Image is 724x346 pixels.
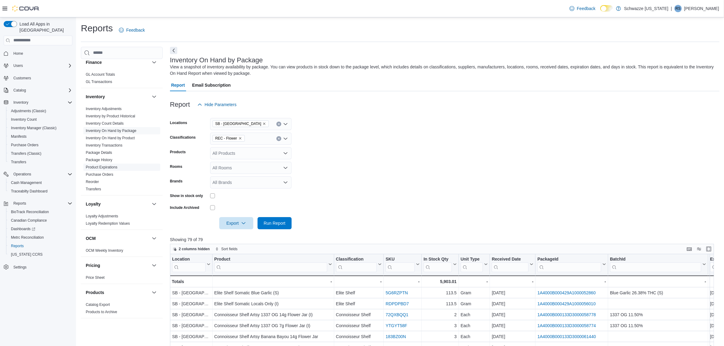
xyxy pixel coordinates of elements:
[386,278,420,285] div: -
[86,201,149,207] button: Loyalty
[264,220,286,226] span: Run Report
[460,322,488,329] div: Each
[13,100,28,105] span: Inventory
[172,289,210,296] div: SB - [GEOGRAPHIC_DATA]
[9,107,49,115] a: Adjustments (Classic)
[336,278,382,285] div: -
[170,237,719,243] p: Showing 79 of 79
[386,256,420,272] button: SKU
[170,193,203,198] label: Show in stock only
[460,256,488,272] button: Unit Type
[86,165,117,170] span: Product Expirations
[13,265,26,270] span: Settings
[151,93,158,100] button: Inventory
[151,59,158,66] button: Finance
[172,322,210,329] div: SB - [GEOGRAPHIC_DATA]
[86,158,112,162] a: Package History
[81,22,113,34] h1: Reports
[11,160,26,164] span: Transfers
[424,256,452,272] div: In Stock Qty
[9,225,72,233] span: Dashboards
[86,114,135,118] a: Inventory by Product Historical
[86,128,137,133] span: Inventory On Hand by Package
[258,217,292,229] button: Run Report
[219,217,253,229] button: Export
[283,151,288,156] button: Open list of options
[172,278,210,285] div: Totals
[600,5,613,12] input: Dark Mode
[6,250,75,259] button: [US_STATE] CCRS
[86,221,130,226] span: Loyalty Redemption Values
[460,289,488,296] div: Gram
[537,312,596,317] a: 1A4000B000133D3000058778
[460,256,483,272] div: Unit Type
[9,188,50,195] a: Traceabilty Dashboard
[151,200,158,208] button: Loyalty
[170,245,212,253] button: 2 columns hidden
[11,143,39,147] span: Purchase Orders
[9,188,72,195] span: Traceabilty Dashboard
[214,256,327,272] div: Product
[170,101,190,108] h3: Report
[172,256,206,262] div: Location
[9,124,72,132] span: Inventory Manager (Classic)
[1,49,75,58] button: Home
[6,208,75,216] button: BioTrack Reconciliation
[9,242,26,250] a: Reports
[86,143,123,147] a: Inventory Transactions
[11,189,47,194] span: Traceabilty Dashboard
[9,208,51,216] a: BioTrack Reconciliation
[1,74,75,82] button: Customers
[86,94,149,100] button: Inventory
[86,172,113,177] a: Purchase Orders
[6,158,75,166] button: Transfers
[336,256,382,272] button: Classification
[86,187,101,191] a: Transfers
[238,137,242,140] button: Remove REC - Flower from selection in this group
[6,187,75,195] button: Traceabilty Dashboard
[81,213,163,230] div: Loyalty
[17,21,72,33] span: Load All Apps in [GEOGRAPHIC_DATA]
[262,122,266,126] button: Remove SB - Highlands from selection in this group
[6,115,75,124] button: Inventory Count
[424,333,457,340] div: 3
[215,121,261,127] span: SB - [GEOGRAPHIC_DATA]
[86,248,123,253] a: OCM Weekly Inventory
[86,107,122,111] a: Inventory Adjustments
[86,72,115,77] span: GL Account Totals
[424,322,457,329] div: 3
[336,311,382,318] div: Connoisseur Shelf
[386,312,408,317] a: 72QXBQQ1
[86,275,105,280] a: Price Sheet
[13,88,26,93] span: Catalog
[1,170,75,178] button: Operations
[492,256,528,262] div: Received Date
[6,141,75,149] button: Purchase Orders
[11,134,26,139] span: Manifests
[11,99,72,106] span: Inventory
[492,278,533,285] div: -
[460,256,483,262] div: Unit Type
[9,150,44,157] a: Transfers (Classic)
[460,311,488,318] div: Each
[9,116,72,123] span: Inventory Count
[126,27,145,33] span: Feedback
[86,187,101,192] span: Transfers
[214,256,327,262] div: Product
[6,233,75,242] button: Metrc Reconciliation
[215,135,237,141] span: REC - Flower
[81,247,163,257] div: OCM
[610,311,706,318] div: 1337 OG 11.50%
[86,121,124,126] span: Inventory Count Details
[11,151,41,156] span: Transfers (Classic)
[610,256,701,272] div: BatchId
[424,311,457,318] div: 2
[86,214,118,219] span: Loyalty Adjustments
[460,300,488,307] div: Gram
[81,274,163,284] div: Pricing
[86,303,110,307] a: Catalog Export
[9,251,45,258] a: [US_STATE] CCRS
[11,87,72,94] span: Catalog
[9,133,29,140] a: Manifests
